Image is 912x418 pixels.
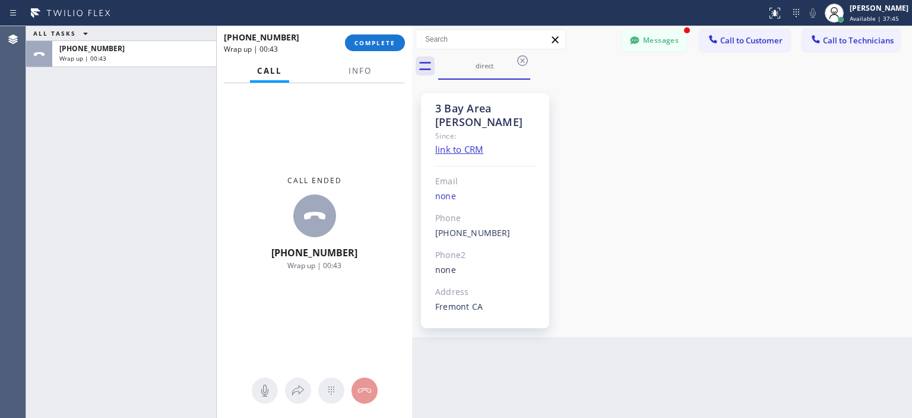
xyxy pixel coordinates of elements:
span: Call ended [287,175,342,186]
span: [PHONE_NUMBER] [59,43,125,54]
div: Since: [435,129,536,143]
span: Wrap up | 00:43 [287,260,341,271]
button: Call to Technicians [802,29,900,52]
div: Fremont CA [435,300,536,314]
button: ALL TASKS [26,26,100,40]
button: Info [341,59,379,83]
span: Wrap up | 00:43 [224,44,278,54]
button: COMPLETE [345,34,405,51]
span: Info [349,65,372,76]
input: Search [416,30,565,49]
span: Call to Customer [720,35,783,46]
div: Phone [435,212,536,225]
span: Available | 37:45 [850,14,899,23]
span: [PHONE_NUMBER] [271,246,357,259]
span: Wrap up | 00:43 [59,54,106,62]
span: COMPLETE [354,39,395,47]
span: [PHONE_NUMBER] [224,32,299,43]
div: 3 Bay Area [PERSON_NAME] [435,102,536,129]
div: [PERSON_NAME] [850,3,908,13]
div: Email [435,175,536,188]
div: direct [439,61,529,70]
button: Open directory [285,378,311,404]
span: Call to Technicians [823,35,894,46]
button: Open dialpad [318,378,344,404]
button: Mute [252,378,278,404]
div: Address [435,285,536,299]
span: Call [257,65,282,76]
button: Call to Customer [699,29,790,52]
button: Hang up [351,378,378,404]
div: none [435,263,536,277]
div: none [435,190,536,203]
a: link to CRM [435,143,483,155]
button: Call [250,59,289,83]
button: Messages [622,29,688,52]
a: [PHONE_NUMBER] [435,227,511,238]
button: Mute [805,5,821,21]
div: Phone2 [435,249,536,262]
span: ALL TASKS [33,29,76,37]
